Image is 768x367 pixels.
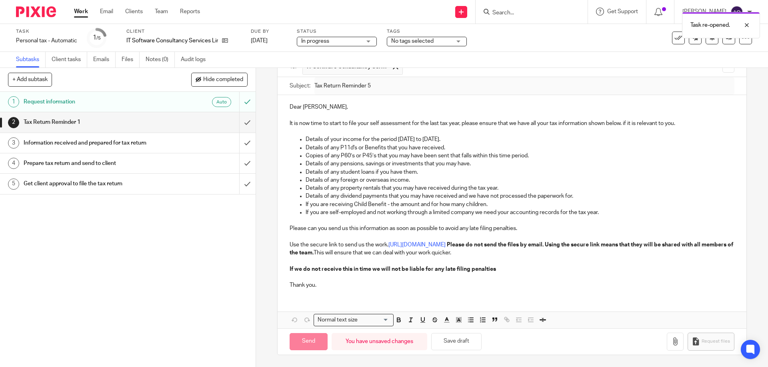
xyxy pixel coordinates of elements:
[8,117,19,128] div: 2
[314,314,394,326] div: Search for option
[16,28,77,35] label: Task
[203,77,243,83] span: Hide completed
[702,338,730,345] span: Request files
[181,52,212,67] a: Audit logs
[212,97,231,107] div: Auto
[8,158,19,169] div: 4
[8,137,19,149] div: 3
[297,28,377,35] label: Status
[306,160,734,168] p: Details of any pensions, savings or investments that you may have.
[290,266,496,272] strong: If we do not receive this in time we will not be liable for any late filing penalties
[155,8,168,16] a: Team
[74,8,88,16] a: Work
[93,52,116,67] a: Emails
[24,137,162,149] h1: Information received and prepared for tax return
[52,52,87,67] a: Client tasks
[360,316,389,324] input: Search for option
[301,38,329,44] span: In progress
[447,242,544,248] strong: Please do not send the files by email.
[122,52,140,67] a: Files
[306,135,734,143] p: Details of your income for the period [DATE] to [DATE].
[690,21,730,29] p: Task re-opened.
[290,119,734,127] p: It is now time to start to file your self assessment for the last tax year, please ensure that we...
[16,52,46,67] a: Subtasks
[306,168,734,176] p: Details of any student loans if you have them.
[16,6,56,17] img: Pixie
[8,73,52,86] button: + Add subtask
[306,184,734,192] p: Details of any property rentals that you may have received during the tax year.
[730,6,743,18] img: svg%3E
[306,152,734,160] p: Copies of any P60’s or P45’s that you may have been sent that falls within this time period.
[93,33,101,42] div: 1
[391,38,434,44] span: No tags selected
[125,8,143,16] a: Clients
[306,176,734,184] p: Details of any foreign or overseas income.
[16,37,77,45] div: Personal tax - Automatic
[8,179,19,190] div: 5
[290,333,328,350] input: Send
[96,36,101,40] small: /5
[180,8,200,16] a: Reports
[146,52,175,67] a: Notes (0)
[431,333,482,350] button: Save draft
[306,200,734,208] p: If you are receiving Child Benefit - the amount and for how many children.
[24,96,162,108] h1: Request information
[306,192,734,200] p: Details of any dividend payments that you may have received and we have not processed the paperwo...
[24,157,162,169] h1: Prepare tax return and send to client
[388,242,446,248] a: [URL][DOMAIN_NAME]
[290,241,734,257] p: Use the secure link to send us the work. This will ensure that we can deal with your work quicker.
[191,73,248,86] button: Hide completed
[688,333,734,351] button: Request files
[251,38,268,44] span: [DATE]
[290,103,734,111] p: Dear [PERSON_NAME],
[251,28,287,35] label: Due by
[126,37,218,45] p: IT Software Consultancy Services Limited
[332,333,427,350] div: You have unsaved changes
[24,178,162,190] h1: Get client approval to file the tax return
[306,208,734,216] p: If you are self-employed and not working through a limited company we need your accounting record...
[316,316,359,324] span: Normal text size
[100,8,113,16] a: Email
[24,116,162,128] h1: Tax Return Reminder 1
[290,224,734,232] p: Please can you send us this information as soon as possible to avoid any late filing penalties.
[8,96,19,107] div: 1
[290,281,734,289] p: Thank you.
[306,144,734,152] p: Details of any P11d's or Benefits that you have received.
[290,82,310,90] label: Subject:
[126,28,241,35] label: Client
